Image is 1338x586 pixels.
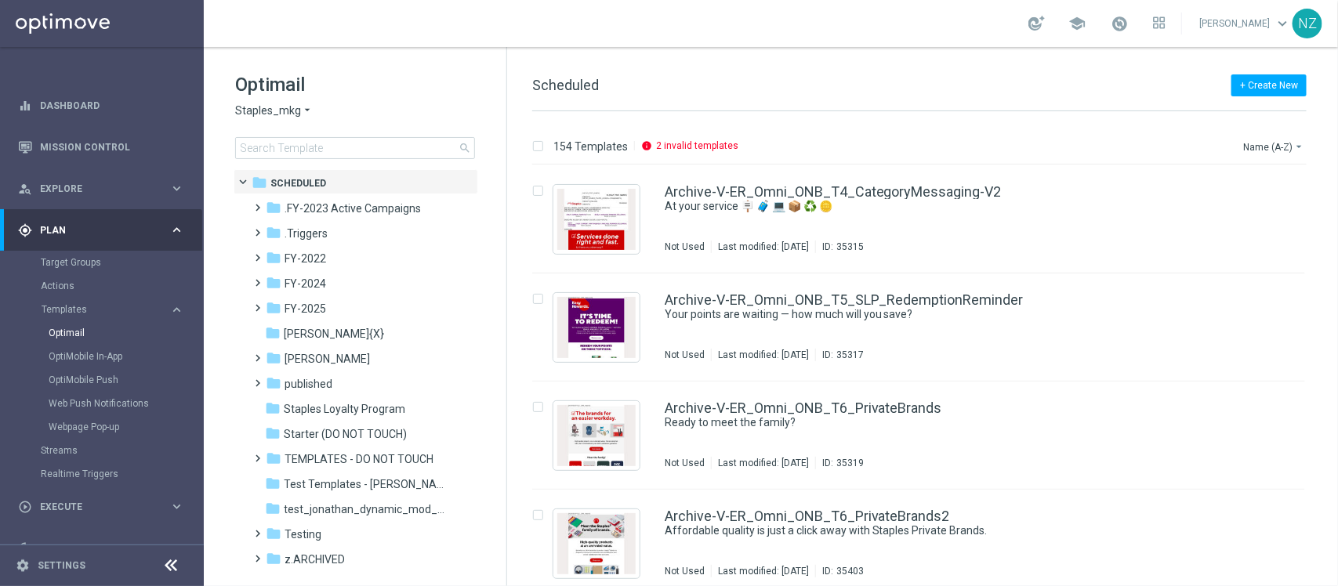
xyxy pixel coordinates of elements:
[49,415,202,439] div: Webpage Pop-up
[17,501,185,513] button: play_circle_outline Execute keyboard_arrow_right
[712,565,815,577] div: Last modified: [DATE]
[266,551,281,566] i: folder
[285,226,328,241] span: .Triggers
[815,349,864,361] div: ID:
[265,476,281,491] i: folder
[1293,9,1322,38] div: NZ
[40,226,169,235] span: Plan
[284,327,384,341] span: jonathan_pr_test_{X}
[285,277,326,291] span: FY-2024
[18,126,184,168] div: Mission Control
[49,368,202,392] div: OptiMobile Push
[266,526,281,541] i: folder
[1293,140,1305,153] i: arrow_drop_down
[665,565,705,577] div: Not Used
[712,457,815,469] div: Last modified: [DATE]
[40,184,169,194] span: Explore
[301,103,314,118] i: arrow_drop_down
[836,457,864,469] div: 35319
[265,325,281,341] i: folder
[252,175,267,190] i: folder
[553,139,628,154] p: 154 Templates
[557,513,636,574] img: 35403.jpeg
[836,241,864,253] div: 35315
[40,544,169,553] span: Analyze
[665,185,1002,199] a: Archive-V-ER_Omni_ONB_T4_CategoryMessaging-V2
[41,444,163,457] a: Streams
[40,126,184,168] a: Mission Control
[517,382,1335,490] div: Press SPACE to select this row.
[665,457,705,469] div: Not Used
[665,401,942,415] a: Archive-V-ER_Omni_ONB_T6_PrivateBrands
[285,377,332,391] span: published
[49,321,202,345] div: Optimail
[284,477,445,491] span: Test Templates - Jonas
[17,542,185,555] button: track_changes Analyze keyboard_arrow_right
[265,501,281,516] i: folder
[17,99,185,112] div: equalizer Dashboard
[557,189,636,250] img: 35315.jpeg
[712,349,815,361] div: Last modified: [DATE]
[517,165,1335,273] div: Press SPACE to select this row.
[665,293,1024,307] a: Archive-V-ER_Omni_ONB_T5_SLP_RedemptionReminder
[17,183,185,195] div: person_search Explore keyboard_arrow_right
[49,374,163,386] a: OptiMobile Push
[41,251,202,274] div: Target Groups
[285,201,421,215] span: .FY-2023 Active Campaigns
[42,305,169,314] div: Templates
[1231,74,1307,96] button: + Create New
[266,200,281,215] i: folder
[1274,15,1291,32] span: keyboard_arrow_down
[18,182,32,196] i: person_search
[49,392,202,415] div: Web Push Notifications
[41,462,202,486] div: Realtime Triggers
[41,280,163,292] a: Actions
[665,199,1203,214] a: At your service 🪧 🧳 💻 📦 ♻️ 🪙
[41,274,202,298] div: Actions
[42,305,154,314] span: Templates
[285,302,326,316] span: FY-2025
[265,400,281,416] i: folder
[266,375,281,391] i: folder
[17,141,185,154] button: Mission Control
[41,468,163,480] a: Realtime Triggers
[18,85,184,126] div: Dashboard
[18,223,169,237] div: Plan
[40,85,184,126] a: Dashboard
[284,427,407,441] span: Starter (DO NOT TOUCH)
[285,527,321,541] span: Testing
[641,140,652,151] i: info
[517,273,1335,382] div: Press SPACE to select this row.
[665,307,1239,322] div: Your points are waiting — how much will you save?
[16,559,30,573] i: settings
[266,275,281,291] i: folder
[41,303,185,316] button: Templates keyboard_arrow_right
[815,241,864,253] div: ID:
[18,541,169,555] div: Analyze
[712,241,815,253] div: Last modified: [DATE]
[169,541,184,555] i: keyboard_arrow_right
[49,421,163,433] a: Webpage Pop-up
[284,402,405,416] span: Staples Loyalty Program
[235,72,475,97] h1: Optimail
[1068,15,1086,32] span: school
[459,142,471,154] span: search
[169,181,184,196] i: keyboard_arrow_right
[656,139,738,152] p: 2 invalid templates
[1242,137,1307,156] button: Name (A-Z)arrow_drop_down
[665,523,1203,538] a: Affordable quality is just a click away with Staples Private Brands.
[18,223,32,237] i: gps_fixed
[836,349,864,361] div: 35317
[285,452,433,466] span: TEMPLATES - DO NOT TOUCH
[266,450,281,466] i: folder
[665,307,1203,322] a: Your points are waiting — how much will you save?
[49,345,202,368] div: OptiMobile In-App
[41,298,202,439] div: Templates
[169,499,184,514] i: keyboard_arrow_right
[665,199,1239,214] div: At your service 🪧 🧳 💻 📦 ♻️ 🪙
[284,502,445,516] span: test_jonathan_dynamic_mod_{X}
[285,552,345,566] span: z.ARCHIVED
[557,405,636,466] img: 35319.jpeg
